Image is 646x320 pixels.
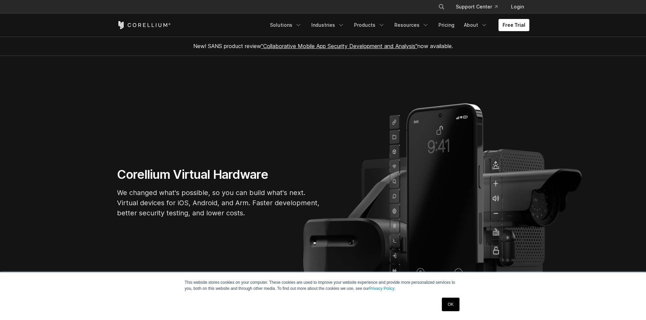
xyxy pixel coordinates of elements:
[266,19,529,31] div: Navigation Menu
[266,19,306,31] a: Solutions
[506,1,529,13] a: Login
[350,19,389,31] a: Products
[185,279,462,292] p: This website stores cookies on your computer. These cookies are used to improve your website expe...
[430,1,529,13] div: Navigation Menu
[117,188,320,218] p: We changed what's possible, so you can build what's next. Virtual devices for iOS, Android, and A...
[435,1,448,13] button: Search
[117,167,320,182] h1: Corellium Virtual Hardware
[450,1,503,13] a: Support Center
[498,19,529,31] a: Free Trial
[193,43,453,49] span: New! SANS product review now available.
[369,286,395,291] a: Privacy Policy.
[117,21,171,29] a: Corellium Home
[442,298,459,311] a: OK
[460,19,492,31] a: About
[390,19,433,31] a: Resources
[307,19,349,31] a: Industries
[261,43,417,49] a: "Collaborative Mobile App Security Development and Analysis"
[434,19,458,31] a: Pricing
